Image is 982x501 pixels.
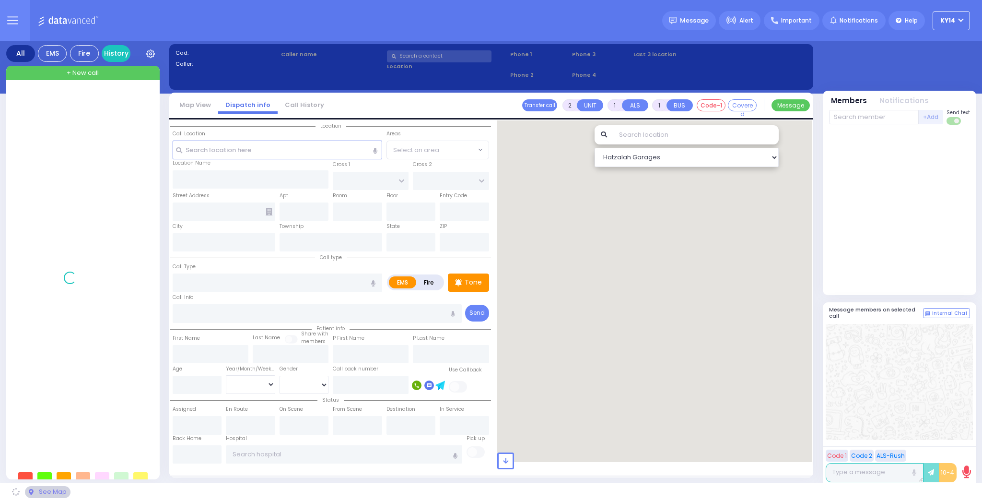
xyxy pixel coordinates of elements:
[226,435,247,442] label: Hospital
[175,49,278,57] label: Cad:
[413,161,432,168] label: Cross 2
[38,45,67,62] div: EMS
[25,486,70,498] div: See map
[413,334,444,342] label: P Last Name
[280,192,288,200] label: Apt
[393,145,439,155] span: Select an area
[173,406,196,413] label: Assigned
[102,45,130,62] a: History
[333,192,347,200] label: Room
[301,338,326,345] span: members
[315,254,347,261] span: Call type
[622,99,648,111] button: ALS
[572,50,631,59] span: Phone 3
[510,50,569,59] span: Phone 1
[218,100,278,109] a: Dispatch info
[226,406,248,413] label: En Route
[840,16,878,25] span: Notifications
[387,62,507,71] label: Location
[386,406,415,413] label: Destination
[680,16,709,25] span: Message
[173,192,210,200] label: Street Address
[572,71,631,79] span: Phone 4
[173,223,183,230] label: City
[440,192,467,200] label: Entry Code
[173,365,182,373] label: Age
[510,71,569,79] span: Phone 2
[925,311,930,316] img: comment-alt.png
[173,263,196,271] label: Call Type
[932,310,968,317] span: Internal Chat
[633,50,720,59] label: Last 3 location
[933,11,970,30] button: KY14
[923,308,970,319] button: Internal Chat
[173,159,210,167] label: Location Name
[280,223,304,230] label: Township
[280,406,303,413] label: On Scene
[613,125,779,144] input: Search location
[38,14,102,26] img: Logo
[386,223,400,230] label: State
[387,50,491,62] input: Search a contact
[905,16,918,25] span: Help
[831,95,867,107] button: Members
[278,100,331,109] a: Call History
[772,99,810,111] button: Message
[875,450,906,462] button: ALS-Rush
[829,110,919,124] input: Search member
[175,60,278,68] label: Caller:
[449,366,482,374] label: Use Callback
[389,276,417,288] label: EMS
[172,100,218,109] a: Map View
[728,99,757,111] button: Covered
[577,99,603,111] button: UNIT
[465,277,482,287] p: Tone
[226,365,275,373] div: Year/Month/Week/Day
[226,445,462,464] input: Search hospital
[440,406,464,413] label: In Service
[781,16,812,25] span: Important
[312,325,350,332] span: Patient info
[333,365,378,373] label: Call back number
[669,17,677,24] img: message.svg
[281,50,384,59] label: Caller name
[173,130,205,138] label: Call Location
[947,109,970,116] span: Send text
[173,294,193,301] label: Call Info
[173,435,201,442] label: Back Home
[317,396,344,404] span: Status
[266,208,272,215] span: Other building occupants
[333,406,362,413] label: From Scene
[173,141,382,159] input: Search location here
[440,223,447,230] label: ZIP
[697,99,725,111] button: Code-1
[280,365,298,373] label: Gender
[416,276,443,288] label: Fire
[67,68,99,78] span: + New call
[333,334,364,342] label: P First Name
[386,192,398,200] label: Floor
[940,16,955,25] span: KY14
[850,450,874,462] button: Code 2
[879,95,929,107] button: Notifications
[70,45,99,62] div: Fire
[316,122,346,130] span: Location
[666,99,693,111] button: BUS
[467,435,485,442] label: Pick up
[522,99,557,111] button: Transfer call
[6,45,35,62] div: All
[829,307,923,319] h5: Message members on selected call
[253,334,280,342] label: Last Name
[465,305,489,322] button: Send
[301,330,328,337] small: Share with
[386,130,401,138] label: Areas
[947,116,962,126] label: Turn off text
[173,334,200,342] label: First Name
[739,16,753,25] span: Alert
[333,161,350,168] label: Cross 1
[826,450,848,462] button: Code 1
